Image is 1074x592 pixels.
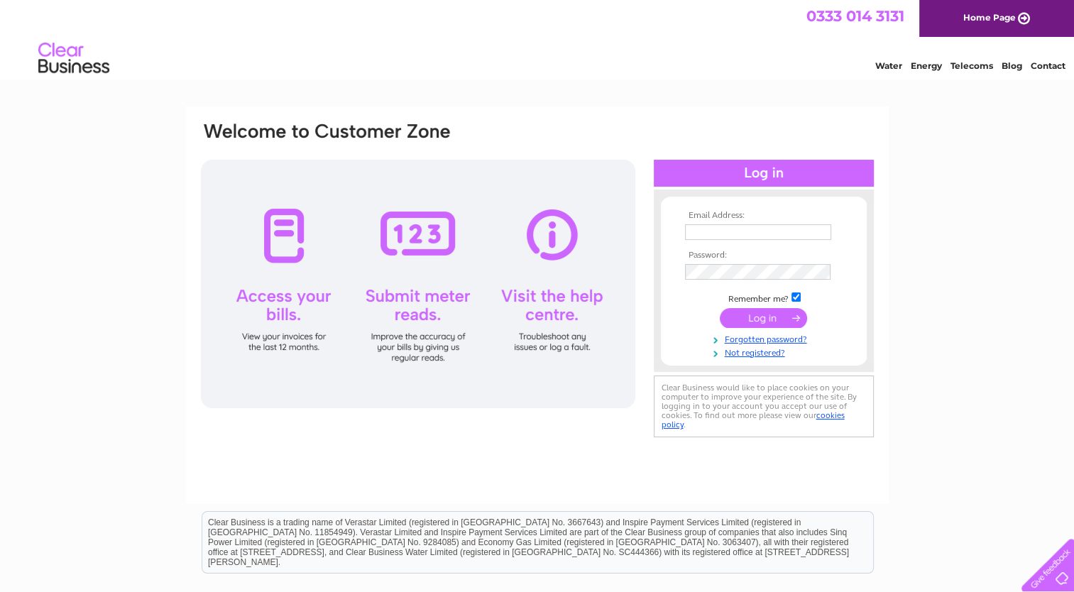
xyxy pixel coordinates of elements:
[681,290,846,305] td: Remember me?
[685,331,846,345] a: Forgotten password?
[202,8,873,69] div: Clear Business is a trading name of Verastar Limited (registered in [GEOGRAPHIC_DATA] No. 3667643...
[1031,60,1065,71] a: Contact
[662,410,845,429] a: cookies policy
[681,211,846,221] th: Email Address:
[911,60,942,71] a: Energy
[654,376,874,437] div: Clear Business would like to place cookies on your computer to improve your experience of the sit...
[681,251,846,261] th: Password:
[1002,60,1022,71] a: Blog
[685,345,846,358] a: Not registered?
[950,60,993,71] a: Telecoms
[806,7,904,25] a: 0333 014 3131
[875,60,902,71] a: Water
[38,37,110,80] img: logo.png
[720,308,807,328] input: Submit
